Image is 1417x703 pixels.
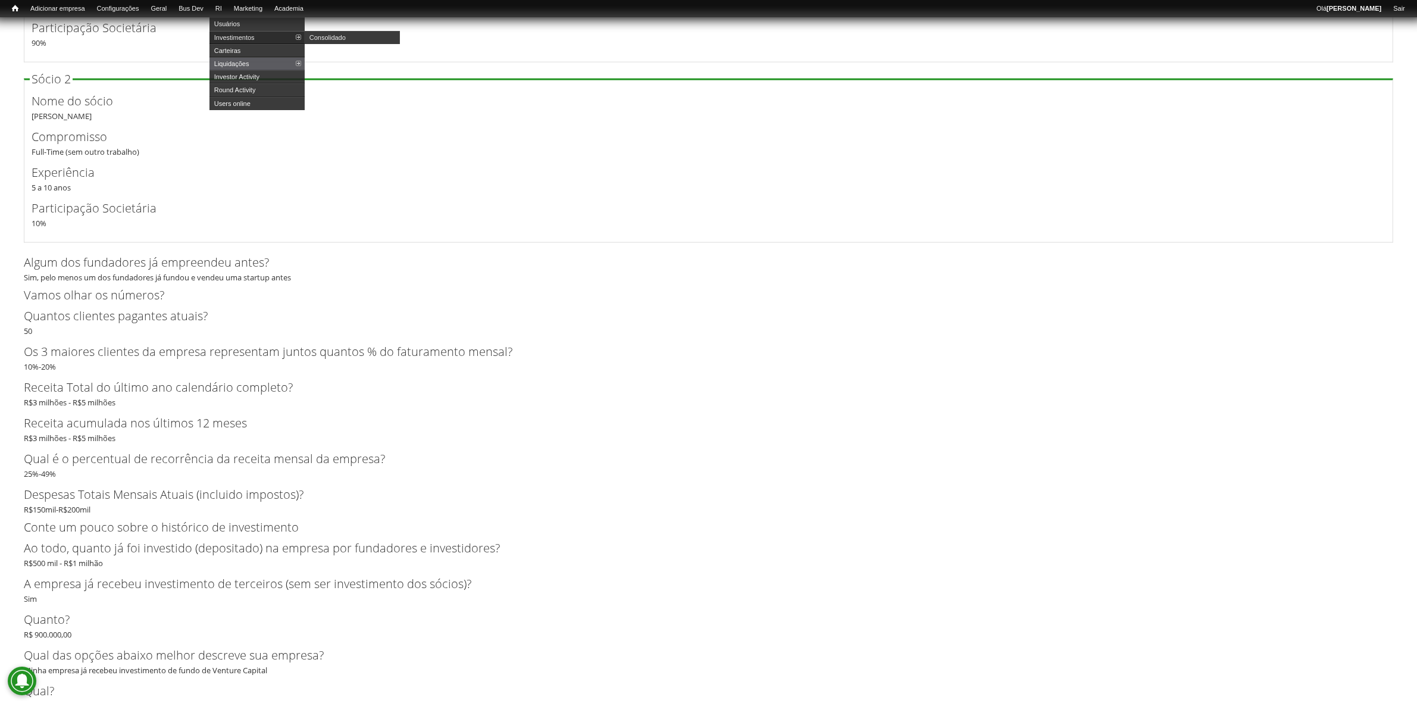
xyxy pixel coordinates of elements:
[1387,3,1411,15] a: Sair
[24,414,1374,432] label: Receita acumulada nos últimos 12 meses
[32,71,71,87] span: Sócio 2
[32,199,1385,229] div: 10
[24,450,1374,468] label: Qual é o percentual de recorrência da receita mensal da empresa?
[24,414,1393,444] div: R$3 milhões - R$5 milhões
[24,486,1374,504] label: Despesas Totais Mensais Atuais (incluido impostos)?
[32,164,1385,193] div: 5 a 10 anos
[24,646,1393,676] div: Minha empresa já recebeu investimento de fundo de Venture Capital
[32,128,1385,158] div: Full-Time (sem outro trabalho)
[6,3,24,14] a: Início
[24,611,1393,640] div: R$ 900.000,00
[24,521,1393,533] h2: Conte um pouco sobre o histórico de investimento
[24,254,1393,283] div: Sim, pelo menos um dos fundadores já fundou e vendeu uma startup antes
[32,164,1366,182] label: Experiência
[268,3,309,15] a: Academia
[32,128,1366,146] label: Compromisso
[91,3,145,15] a: Configurações
[24,539,1374,557] label: Ao todo, quanto já foi investido (depositado) na empresa por fundadores e investidores?
[32,19,1385,49] div: 90
[24,450,1393,480] div: 25%-49%
[32,19,1366,37] label: Participação Societária
[24,254,1374,271] label: Algum dos fundadores já empreendeu antes?
[24,486,1393,515] div: R$150mil-R$200mil
[24,379,1393,408] div: R$3 milhões - R$5 milhões
[24,379,1374,396] label: Receita Total do último ano calendário completo?
[24,611,1374,629] label: Quanto?
[24,539,1393,569] div: R$500 mil - R$1 milhão
[24,289,1393,301] h2: Vamos olhar os números?
[24,343,1374,361] label: Os 3 maiores clientes da empresa representam juntos quantos % do faturamento mensal?
[32,199,1366,217] label: Participação Societária
[24,307,1393,337] div: 50
[173,3,209,15] a: Bus Dev
[228,3,268,15] a: Marketing
[40,38,46,48] span: %
[24,307,1374,325] label: Quantos clientes pagantes atuais?
[40,218,46,229] span: %
[1310,3,1387,15] a: Olá[PERSON_NAME]
[32,92,1385,122] div: [PERSON_NAME]
[24,646,1374,664] label: Qual das opções abaixo melhor descreve sua empresa?
[1327,5,1381,12] strong: [PERSON_NAME]
[24,575,1374,593] label: A empresa já recebeu investimento de terceiros (sem ser investimento dos sócios)?
[24,575,1393,605] div: Sim
[24,682,1374,700] label: Qual?
[209,3,228,15] a: RI
[24,3,91,15] a: Adicionar empresa
[24,343,1393,373] div: 10%-20%
[32,92,1366,110] label: Nome do sócio
[145,3,173,15] a: Geral
[12,4,18,13] span: Início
